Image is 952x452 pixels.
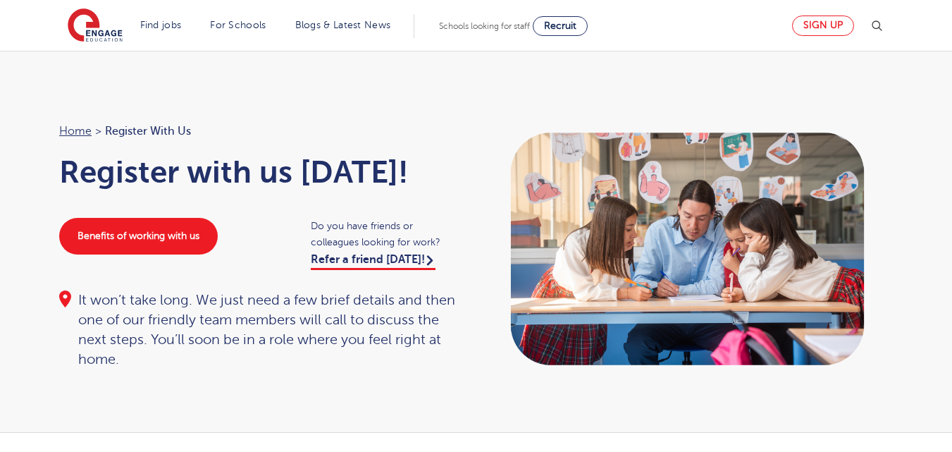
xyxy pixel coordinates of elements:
nav: breadcrumb [59,122,462,140]
div: It won’t take long. We just need a few brief details and then one of our friendly team members wi... [59,291,462,369]
a: Refer a friend [DATE]! [311,253,435,270]
a: Home [59,125,92,138]
a: Blogs & Latest News [295,20,391,30]
span: Do you have friends or colleagues looking for work? [311,218,462,250]
h1: Register with us [DATE]! [59,154,462,190]
span: Recruit [544,20,576,31]
a: Sign up [792,16,854,36]
img: Engage Education [68,8,123,44]
span: Register with us [105,122,191,140]
span: Schools looking for staff [439,21,530,31]
a: Recruit [533,16,588,36]
span: > [95,125,101,138]
a: Benefits of working with us [59,218,218,255]
a: For Schools [210,20,266,30]
a: Find jobs [140,20,182,30]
